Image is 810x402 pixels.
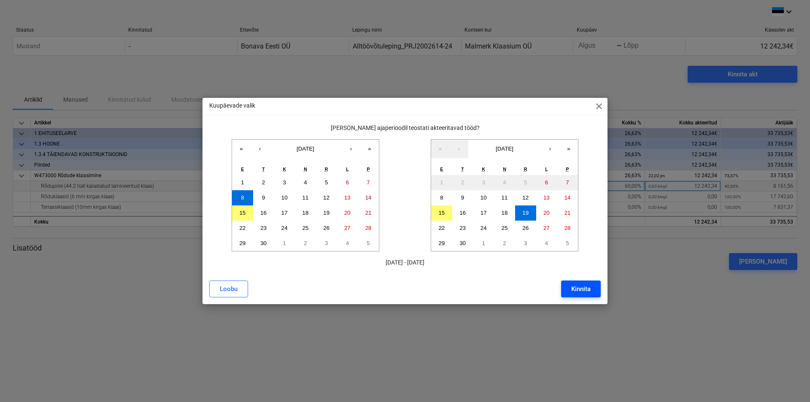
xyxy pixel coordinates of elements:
[239,240,246,246] abbr: 29. september 2025
[274,175,295,190] button: 3. september 2025
[461,194,464,201] abbr: 9. september 2025
[536,205,557,221] button: 20. september 2025
[524,179,527,186] abbr: 5. september 2025
[566,179,569,186] abbr: 7. september 2025
[431,140,450,158] button: «
[440,179,443,186] abbr: 1. september 2025
[358,205,379,221] button: 21. september 2025
[461,167,464,172] abbr: teisipäev
[260,240,267,246] abbr: 30. september 2025
[344,210,351,216] abbr: 20. september 2025
[367,167,370,172] abbr: pühapäev
[502,210,508,216] abbr: 18. september 2025
[502,225,508,231] abbr: 25. september 2025
[316,175,337,190] button: 5. september 2025
[536,190,557,205] button: 13. september 2025
[262,179,265,186] abbr: 2. september 2025
[564,210,571,216] abbr: 21. september 2025
[239,225,246,231] abbr: 22. september 2025
[241,167,244,172] abbr: esmaspäev
[232,221,253,236] button: 22. september 2025
[297,146,314,152] span: [DATE]
[295,190,316,205] button: 11. september 2025
[325,167,328,172] abbr: reede
[253,221,274,236] button: 23. september 2025
[302,210,309,216] abbr: 18. september 2025
[431,190,452,205] button: 8. september 2025
[262,167,265,172] abbr: teisipäev
[545,240,548,246] abbr: 4. oktoober 2025
[545,179,548,186] abbr: 6. september 2025
[536,175,557,190] button: 6. september 2025
[209,258,601,267] p: [DATE] - [DATE]
[482,167,485,172] abbr: kolmapäev
[481,210,487,216] abbr: 17. september 2025
[515,190,536,205] button: 12. september 2025
[452,236,473,251] button: 30. september 2025
[283,240,286,246] abbr: 1. oktoober 2025
[281,210,288,216] abbr: 17. september 2025
[260,225,267,231] abbr: 23. september 2025
[274,190,295,205] button: 10. september 2025
[367,240,370,246] abbr: 5. oktoober 2025
[438,210,445,216] abbr: 15. september 2025
[522,225,529,231] abbr: 26. september 2025
[337,175,358,190] button: 6. september 2025
[283,179,286,186] abbr: 3. september 2025
[295,205,316,221] button: 18. september 2025
[494,190,515,205] button: 11. september 2025
[281,225,288,231] abbr: 24. september 2025
[316,205,337,221] button: 19. september 2025
[323,225,329,231] abbr: 26. september 2025
[473,236,494,251] button: 1. oktoober 2025
[482,179,485,186] abbr: 3. september 2025
[515,175,536,190] button: 5. september 2025
[459,225,466,231] abbr: 23. september 2025
[274,205,295,221] button: 17. september 2025
[325,179,328,186] abbr: 5. september 2025
[220,283,238,294] div: Loobu
[304,167,307,172] abbr: neljapäev
[496,146,513,152] span: [DATE]
[358,221,379,236] button: 28. september 2025
[337,221,358,236] button: 27. september 2025
[337,190,358,205] button: 13. september 2025
[367,179,370,186] abbr: 7. september 2025
[295,221,316,236] button: 25. september 2025
[571,283,591,294] div: Kinnita
[304,240,307,246] abbr: 2. oktoober 2025
[431,205,452,221] button: 15. september 2025
[452,190,473,205] button: 9. september 2025
[209,281,248,297] button: Loobu
[260,210,267,216] abbr: 16. september 2025
[473,175,494,190] button: 3. september 2025
[209,101,255,110] p: Kuupäevade valik
[524,167,527,172] abbr: reede
[323,210,329,216] abbr: 19. september 2025
[232,140,251,158] button: «
[365,194,372,201] abbr: 14. september 2025
[566,240,569,246] abbr: 5. oktoober 2025
[557,175,578,190] button: 7. september 2025
[269,140,342,158] button: [DATE]
[337,236,358,251] button: 4. oktoober 2025
[316,190,337,205] button: 12. september 2025
[239,210,246,216] abbr: 15. september 2025
[494,221,515,236] button: 25. september 2025
[502,194,508,201] abbr: 11. september 2025
[344,194,351,201] abbr: 13. september 2025
[522,194,529,201] abbr: 12. september 2025
[494,236,515,251] button: 2. oktoober 2025
[557,236,578,251] button: 5. oktoober 2025
[452,205,473,221] button: 16. september 2025
[481,194,487,201] abbr: 10. september 2025
[452,175,473,190] button: 2. september 2025
[283,167,286,172] abbr: kolmapäev
[274,221,295,236] button: 24. september 2025
[473,221,494,236] button: 24. september 2025
[346,240,349,246] abbr: 4. oktoober 2025
[358,175,379,190] button: 7. september 2025
[564,194,571,201] abbr: 14. september 2025
[344,225,351,231] abbr: 27. september 2025
[342,140,360,158] button: ›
